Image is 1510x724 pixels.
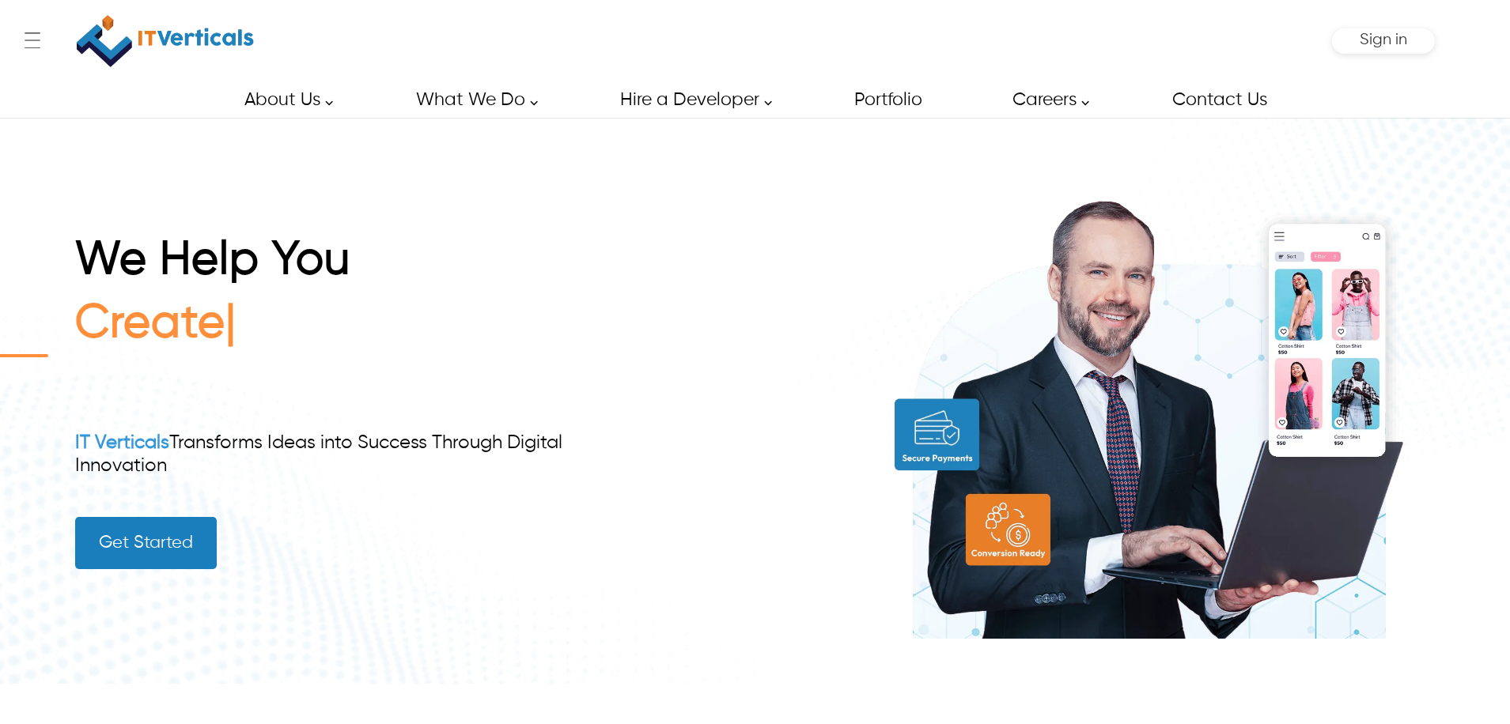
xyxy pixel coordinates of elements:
[226,82,342,118] a: About Us
[75,301,225,347] span: Create
[994,82,1098,118] a: Careers
[398,82,547,118] a: What We Do
[77,8,254,74] img: IT Verticals Inc
[75,433,169,452] a: IT Verticals
[1154,82,1284,118] a: Contact Us
[864,164,1435,639] img: build
[75,432,619,477] div: Transforms Ideas into Success Through Digital Innovation
[1360,36,1407,47] a: Sign in
[836,82,939,118] a: Portfolio
[75,8,255,74] a: IT Verticals Inc
[75,233,619,296] h1: We Help You
[1360,32,1407,48] span: Sign in
[602,82,781,118] a: Hire a Developer
[75,517,217,569] a: Get Started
